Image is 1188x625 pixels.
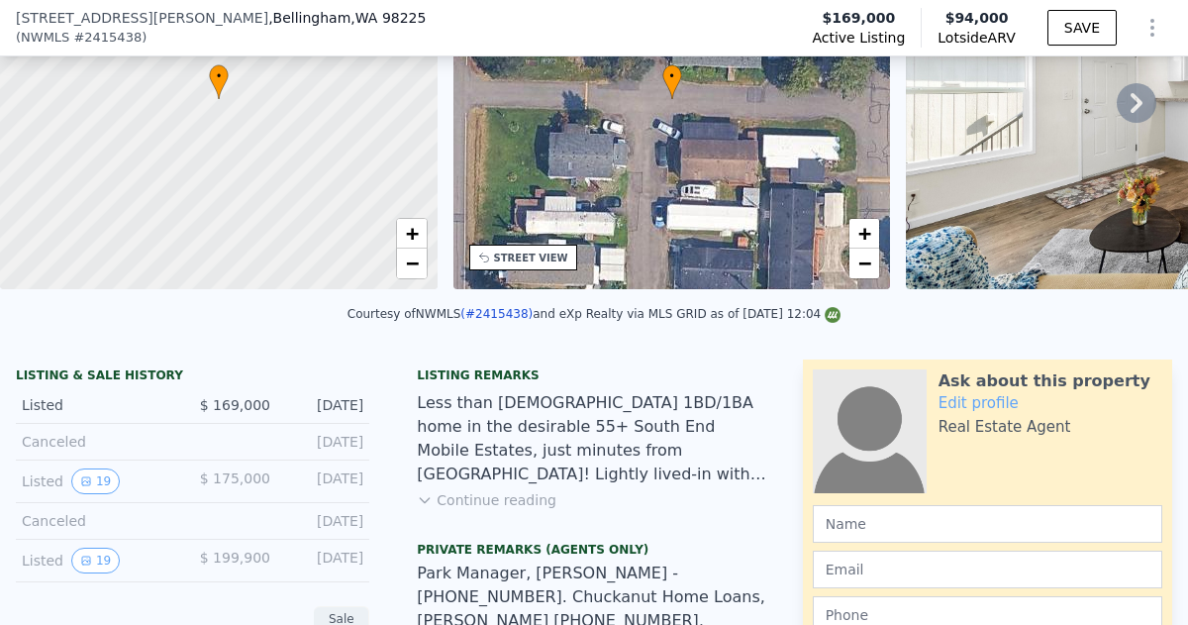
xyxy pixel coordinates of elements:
span: − [858,251,871,275]
div: ( ) [16,28,147,48]
img: NWMLS Logo [825,307,841,323]
span: + [858,221,871,246]
div: Listed [22,395,177,415]
div: Ask about this property [939,369,1150,393]
div: • [209,64,229,99]
div: Listed [22,469,177,494]
div: Real Estate Agent [939,417,1071,437]
button: View historical data [71,548,120,573]
span: $ 169,000 [200,397,270,413]
a: Edit profile [939,394,1019,412]
a: Zoom out [397,249,427,278]
div: [DATE] [286,432,363,452]
div: Courtesy of NWMLS and eXp Realty via MLS GRID as of [DATE] 12:04 [347,307,841,321]
span: , Bellingham [268,8,426,28]
div: Canceled [22,511,177,531]
a: Zoom in [849,219,879,249]
div: Private Remarks (Agents Only) [417,542,770,562]
span: • [662,67,682,85]
span: $ 199,900 [200,550,270,566]
span: • [209,67,229,85]
input: Name [813,505,1162,543]
button: Continue reading [417,490,556,510]
a: (#2415438) [460,307,533,321]
span: − [405,251,418,275]
div: Less than [DEMOGRAPHIC_DATA] 1BD/1BA home in the desirable 55+ South End Mobile Estates, just min... [417,391,770,486]
div: [DATE] [286,548,363,573]
div: [DATE] [286,395,363,415]
span: # 2415438 [73,28,142,48]
div: [DATE] [286,511,363,531]
span: [STREET_ADDRESS][PERSON_NAME] [16,8,268,28]
span: Lotside ARV [938,28,1015,48]
div: LISTING & SALE HISTORY [16,367,369,387]
span: $169,000 [823,8,896,28]
button: Show Options [1133,8,1172,48]
span: , WA 98225 [350,10,426,26]
div: Listing remarks [417,367,770,383]
span: + [405,221,418,246]
button: View historical data [71,469,120,494]
div: • [662,64,682,99]
span: $ 175,000 [200,470,270,486]
span: $94,000 [945,10,1009,26]
button: SAVE [1047,10,1117,46]
span: NWMLS [21,28,69,48]
a: Zoom out [849,249,879,278]
div: Canceled [22,432,177,452]
div: STREET VIEW [494,251,568,265]
input: Email [813,551,1162,588]
div: [DATE] [286,469,363,494]
div: Listed [22,548,177,573]
span: Active Listing [812,28,905,48]
a: Zoom in [397,219,427,249]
